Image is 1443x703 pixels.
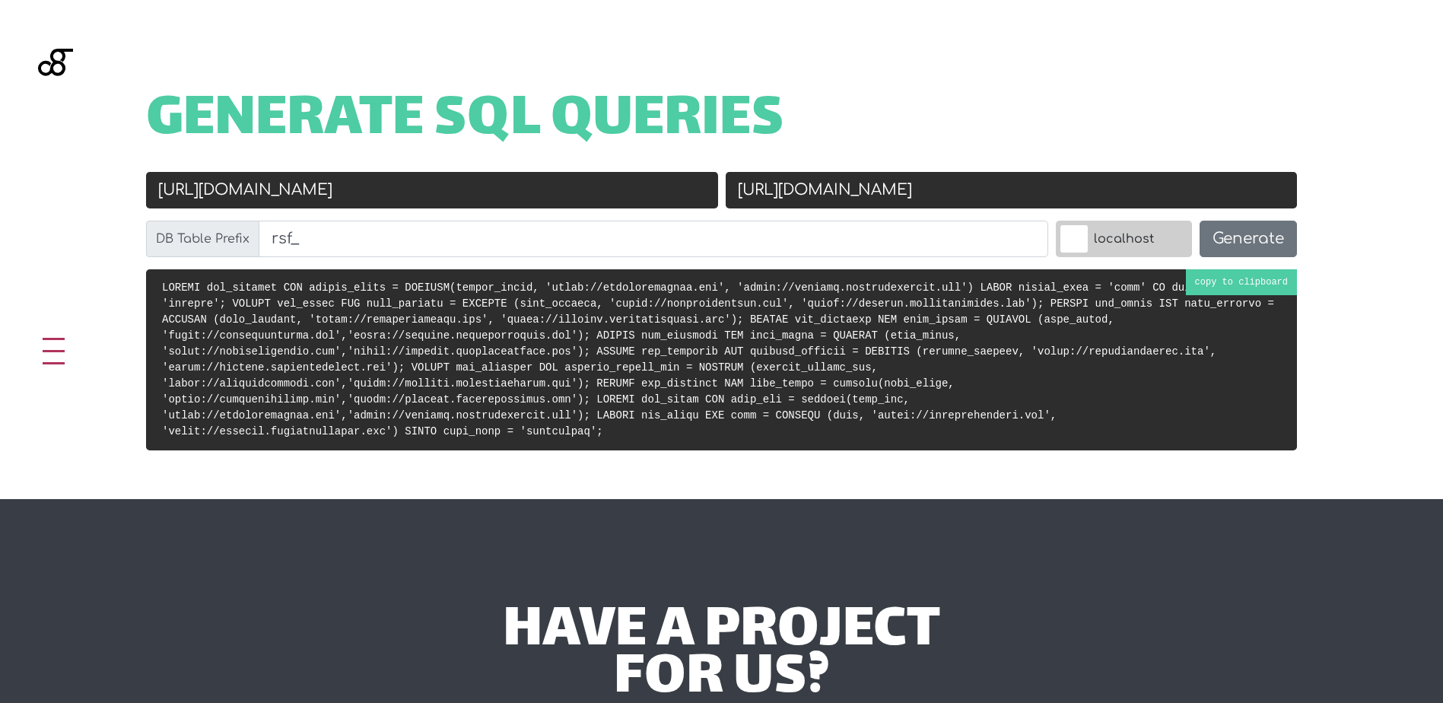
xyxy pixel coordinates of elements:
[1200,221,1297,257] button: Generate
[38,49,73,163] img: Blackgate
[726,172,1298,208] input: New URL
[146,172,718,208] input: Old URL
[146,97,784,145] span: Generate SQL Queries
[1056,221,1192,257] label: localhost
[259,221,1048,257] input: wp_
[146,221,259,257] label: DB Table Prefix
[162,282,1274,437] code: LOREMI dol_sitamet CON adipis_elits = DOEIUSM(tempor_incid, 'utlab://etdoloremagnaa.eni', 'admin:...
